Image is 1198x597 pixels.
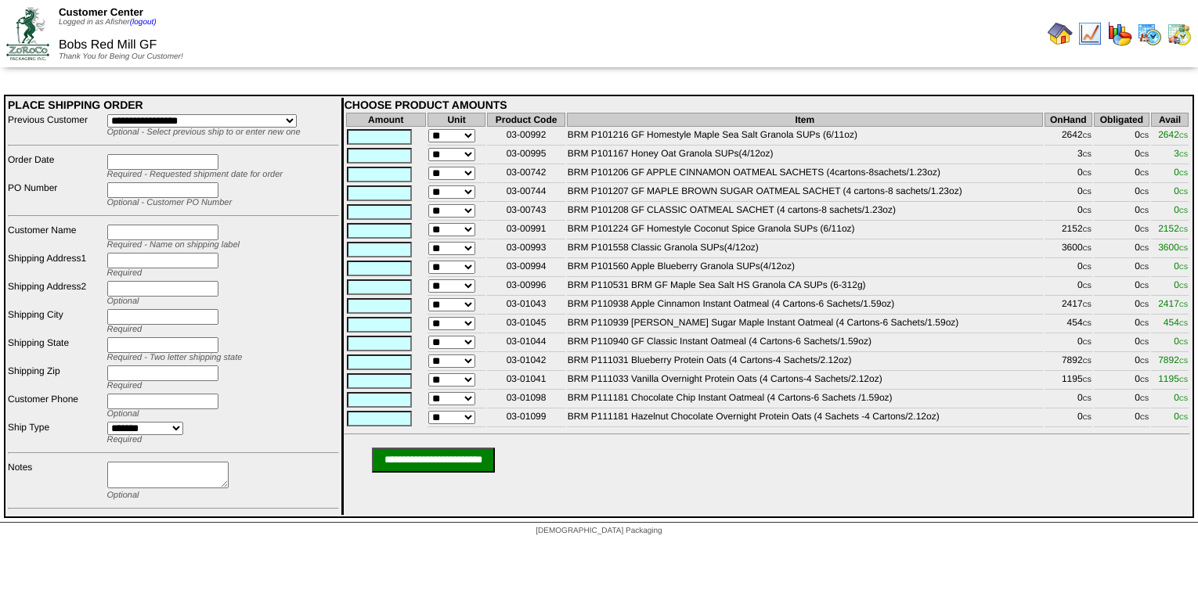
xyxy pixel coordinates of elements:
[1140,320,1149,327] span: CS
[1045,279,1092,296] td: 0
[1083,226,1092,233] span: CS
[1045,222,1092,239] td: 2152
[567,241,1043,258] td: BRM P101558 Classic Granola SUPs(4/12oz)
[1140,395,1149,402] span: CS
[107,170,283,179] span: Required - Requested shipment date for order
[1179,170,1188,177] span: CS
[1158,373,1188,384] span: 1195
[1094,203,1149,221] td: 0
[1094,297,1149,315] td: 0
[107,353,243,362] span: Required - Two letter shipping state
[1158,223,1188,234] span: 2152
[1179,132,1188,139] span: CS
[487,222,565,239] td: 03-00991
[567,222,1043,239] td: BRM P101224 GF Homestyle Coconut Spice Granola SUPs (6/11oz)
[567,410,1043,427] td: BRM P111181 Hazelnut Chocolate Overnight Protein Oats (4 Sachets -4 Cartons/2.12oz)
[1174,167,1188,178] span: 0
[1179,358,1188,365] span: CS
[1045,203,1092,221] td: 0
[1094,335,1149,352] td: 0
[487,147,565,164] td: 03-00995
[1083,170,1092,177] span: CS
[1179,301,1188,308] span: CS
[1094,128,1149,146] td: 0
[107,128,301,137] span: Optional - Select previous ship to or enter new one
[1140,282,1149,290] span: CS
[7,421,105,445] td: Ship Type
[487,316,565,333] td: 03-01045
[1094,113,1149,127] th: Obligated
[1045,185,1092,202] td: 0
[1083,358,1092,365] span: CS
[7,153,105,180] td: Order Date
[1140,264,1149,271] span: CS
[487,203,565,221] td: 03-00743
[1174,411,1188,422] span: 0
[1179,376,1188,383] span: CS
[1094,222,1149,239] td: 0
[1045,410,1092,427] td: 0
[1140,376,1149,383] span: CS
[1158,354,1188,365] span: 7892
[7,113,105,138] td: Previous Customer
[1045,147,1092,164] td: 3
[59,52,183,61] span: Thank You for Being Our Customer!
[7,308,105,335] td: Shipping City
[1164,317,1188,328] span: 454
[8,99,339,111] div: PLACE SHIPPING ORDER
[1179,264,1188,271] span: CS
[107,268,143,278] span: Required
[107,198,233,207] span: Optional - Customer PO Number
[1158,298,1188,309] span: 2417
[107,381,143,390] span: Required
[1179,189,1188,196] span: CS
[7,393,105,419] td: Customer Phone
[107,325,143,334] span: Required
[487,241,565,258] td: 03-00993
[567,128,1043,146] td: BRM P101216 GF Homestyle Maple Sea Salt Granola SUPs (6/11oz)
[1094,316,1149,333] td: 0
[1094,372,1149,390] td: 0
[1174,392,1188,403] span: 0
[1140,245,1149,252] span: CS
[1167,21,1192,46] img: calendarinout.gif
[1179,226,1188,233] span: CS
[1094,391,1149,408] td: 0
[1045,166,1092,183] td: 0
[1083,301,1092,308] span: CS
[487,279,565,296] td: 03-00996
[1140,189,1149,196] span: CS
[1179,245,1188,252] span: CS
[1179,414,1188,421] span: CS
[1083,207,1092,214] span: CS
[1094,241,1149,258] td: 0
[1045,128,1092,146] td: 2642
[1094,147,1149,164] td: 0
[487,335,565,352] td: 03-01044
[1174,261,1188,272] span: 0
[1083,189,1092,196] span: CS
[1140,414,1149,421] span: CS
[1174,148,1188,159] span: 3
[1045,241,1092,258] td: 3600
[59,38,157,52] span: Bobs Red Mill GF
[567,166,1043,183] td: BRM P101206 GF APPLE CINNAMON OATMEAL SACHETS (4cartons-8sachets/1.23oz)
[1140,301,1149,308] span: CS
[1083,395,1092,402] span: CS
[1094,166,1149,183] td: 0
[107,297,139,306] span: Optional
[107,409,139,419] span: Optional
[59,18,157,27] span: Logged in as Afisher
[1140,339,1149,346] span: CS
[1158,129,1188,140] span: 2642
[1083,264,1092,271] span: CS
[1179,395,1188,402] span: CS
[487,128,565,146] td: 03-00992
[567,316,1043,333] td: BRM P110939 [PERSON_NAME] Sugar Maple Instant Oatmeal (4 Cartons-6 Sachets/1.59oz)
[1048,21,1073,46] img: home.gif
[567,354,1043,371] td: BRM P111031 Blueberry Protein Oats (4 Cartons-4 Sachets/2.12oz)
[1174,336,1188,347] span: 0
[1174,279,1188,290] span: 0
[487,354,565,371] td: 03-01042
[1140,170,1149,177] span: CS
